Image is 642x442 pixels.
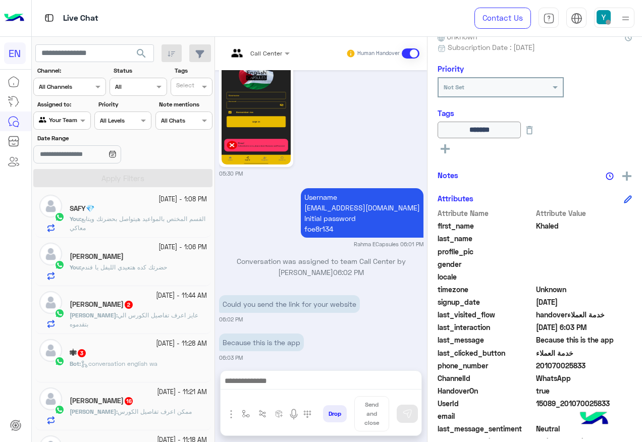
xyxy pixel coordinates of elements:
small: [DATE] - 11:21 AM [157,388,207,397]
img: 1749024269063114.jpg [222,42,291,164]
label: Priority [98,100,150,109]
img: select flow [242,410,250,418]
span: You [70,215,80,223]
span: You [70,263,80,271]
span: 0 [536,423,632,434]
p: Live Chat [63,12,98,25]
h6: Priority [438,64,464,73]
small: 06:02 PM [219,315,243,323]
button: Drop [323,405,347,422]
img: tab [43,12,56,24]
span: 2 [536,373,632,383]
span: Attribute Name [438,208,534,218]
b: : [70,360,81,367]
h6: Attributes [438,194,473,203]
h5: Sara [70,252,124,261]
img: make a call [303,410,311,418]
img: WhatsApp [55,356,65,366]
img: teams.png [228,49,246,66]
span: [PERSON_NAME] [70,408,116,415]
span: last_message [438,335,534,345]
span: 201070025833 [536,360,632,371]
span: gender [438,259,534,269]
h5: 🕷 [70,349,87,357]
img: send attachment [225,408,237,420]
small: 05:30 PM [219,170,243,178]
img: defaultAdmin.png [39,388,62,410]
span: locale [438,271,534,282]
span: profile_pic [438,246,534,257]
a: tab [539,8,559,29]
img: hulul-logo.png [576,402,612,437]
img: defaultAdmin.png [39,339,62,362]
span: last_name [438,233,534,244]
img: notes [606,172,614,180]
span: Unknown [536,284,632,295]
span: phone_number [438,360,534,371]
h5: SAFY💎 [70,204,94,213]
span: ممكن اعرف تفاصيل الكورس [118,408,192,415]
label: Channel: [37,66,105,75]
label: Assigned to: [37,100,89,109]
img: tab [571,13,582,24]
h5: محمد مصطفى [70,300,134,309]
span: القسم المختص بالمواعيد هيتواصل بحضرتك ويتابع معاكي [70,215,205,232]
span: ChannelId [438,373,534,383]
h6: Notes [438,171,458,180]
button: select flow [238,406,254,422]
span: null [536,271,632,282]
img: profile [619,12,632,25]
button: Apply Filters [33,169,212,187]
a: Contact Us [474,8,531,29]
span: first_name [438,220,534,231]
img: create order [275,410,283,418]
h5: مصطفى بهنسي [70,397,134,405]
span: Unknown [438,31,477,42]
span: Subscription Date : [DATE] [448,42,535,52]
div: Select [175,81,194,92]
img: userImage [597,10,611,24]
button: Send and close [354,396,389,431]
span: Because this is the app [536,335,632,345]
img: send voice note [288,408,300,420]
button: create order [271,406,288,422]
small: [DATE] - 1:06 PM [158,243,207,252]
h6: Tags [438,108,632,118]
label: Tags [175,66,211,75]
span: email [438,411,534,421]
span: 2025-09-28T15:03:32.238Z [536,322,632,333]
label: Date Range [37,134,150,143]
span: عايز اعرف تفاصيل الكورس الي بتقدموه [70,311,198,328]
p: 28/9/2025, 6:03 PM [219,334,304,351]
img: defaultAdmin.png [39,195,62,217]
span: handoverخدمة العملاء [536,309,632,320]
p: 28/9/2025, 6:02 PM [219,295,360,313]
span: Attribute Value [536,208,632,218]
b: : [70,408,118,415]
p: 28/9/2025, 6:01 PM [301,188,423,238]
small: [DATE] - 1:08 PM [158,195,207,204]
span: last_visited_flow [438,309,534,320]
span: null [536,259,632,269]
small: 06:03 PM [219,354,243,362]
span: null [536,411,632,421]
small: [DATE] - 11:44 AM [156,291,207,301]
label: Note mentions [159,100,211,109]
span: signup_date [438,297,534,307]
b: Not Set [444,83,464,91]
small: Human Handover [357,49,400,58]
img: WhatsApp [55,212,65,222]
img: Logo [4,8,24,29]
small: [DATE] - 11:28 AM [156,339,207,349]
span: 3 [78,349,86,357]
b: : [70,215,81,223]
label: Status [114,66,166,75]
p: Conversation was assigned to team Call Center by [PERSON_NAME] [219,256,423,278]
span: 2025-03-23T09:35:05.33Z [536,297,632,307]
span: search [135,47,147,60]
span: true [536,385,632,396]
img: send message [402,409,412,419]
span: 16 [125,397,133,405]
span: timezone [438,284,534,295]
img: Trigger scenario [258,410,266,418]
